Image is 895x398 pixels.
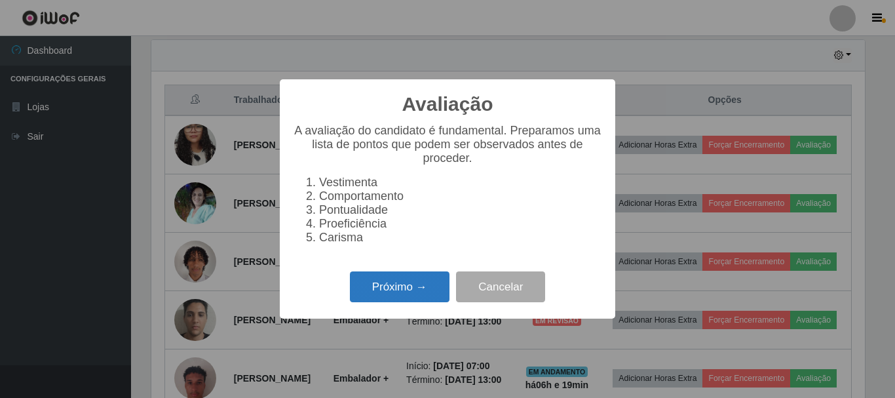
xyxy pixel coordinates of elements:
li: Proeficiência [319,217,602,231]
button: Próximo → [350,271,449,302]
p: A avaliação do candidato é fundamental. Preparamos uma lista de pontos que podem ser observados a... [293,124,602,165]
li: Carisma [319,231,602,245]
button: Cancelar [456,271,545,302]
h2: Avaliação [402,92,493,116]
li: Comportamento [319,189,602,203]
li: Vestimenta [319,176,602,189]
li: Pontualidade [319,203,602,217]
